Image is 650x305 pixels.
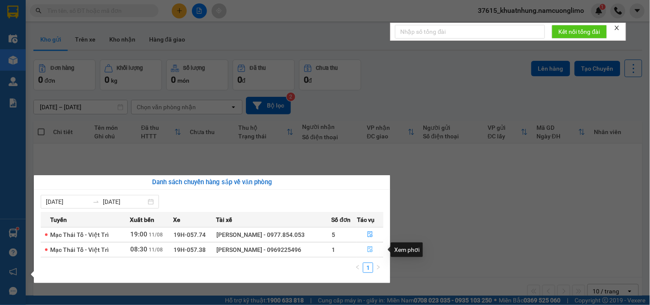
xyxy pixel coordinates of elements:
span: 5 [332,231,335,238]
span: file-done [367,231,373,238]
span: Mạc Thái Tổ - Việt Trì [50,246,109,253]
div: Danh sách chuyến hàng sắp về văn phòng [41,177,383,188]
span: Tuyến [50,215,67,224]
span: 19H-057.38 [174,246,206,253]
li: Next Page [373,263,383,273]
a: 1 [363,263,373,272]
div: [PERSON_NAME] - 0969225496 [216,245,331,254]
span: 08:30 [130,245,147,253]
button: left [353,263,363,273]
span: Số đơn [332,215,351,224]
span: file-done [367,246,373,253]
span: Kết nối tổng đài [559,27,600,36]
input: Đến ngày [103,197,146,206]
span: 11/08 [149,232,163,238]
div: Xem phơi [391,242,423,257]
span: to [93,198,99,205]
span: 1 [332,246,335,253]
button: file-done [357,228,383,242]
span: Tài xế [216,215,232,224]
button: Kết nối tổng đài [552,25,607,39]
span: close [614,25,620,31]
span: 19H-057.74 [174,231,206,238]
span: Xe [173,215,180,224]
li: 1 [363,263,373,273]
input: Từ ngày [46,197,89,206]
span: Tác vụ [357,215,374,224]
input: Nhập số tổng đài [395,25,545,39]
li: Previous Page [353,263,363,273]
button: file-done [357,243,383,257]
span: 11/08 [149,247,163,253]
span: Mạc Thái Tổ - Việt Trì [50,231,109,238]
span: right [376,265,381,270]
span: 19:00 [130,230,147,238]
span: Xuất bến [130,215,154,224]
button: right [373,263,383,273]
span: swap-right [93,198,99,205]
div: [PERSON_NAME] - 0977.854.053 [216,230,331,239]
span: left [355,265,360,270]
